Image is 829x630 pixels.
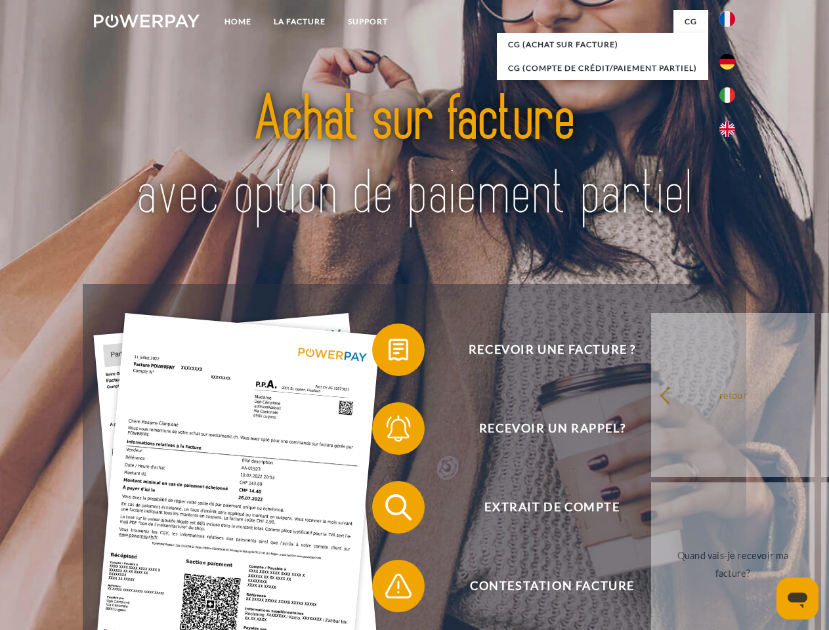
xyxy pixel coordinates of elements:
[213,10,263,33] a: Home
[382,333,415,366] img: qb_bill.svg
[719,121,735,137] img: en
[125,63,704,251] img: title-powerpay_fr.svg
[391,481,713,534] span: Extrait de compte
[382,412,415,445] img: qb_bell.svg
[391,402,713,455] span: Recevoir un rappel?
[673,10,708,33] a: CG
[497,33,708,56] a: CG (achat sur facture)
[94,14,200,28] img: logo-powerpay-white.svg
[719,11,735,27] img: fr
[497,56,708,80] a: CG (Compte de crédit/paiement partiel)
[776,577,818,619] iframe: Bouton de lancement de la fenêtre de messagerie
[391,560,713,612] span: Contestation Facture
[659,386,807,404] div: retour
[719,54,735,70] img: de
[659,547,807,582] div: Quand vais-je recevoir ma facture?
[372,481,713,534] button: Extrait de compte
[391,324,713,376] span: Recevoir une facture ?
[382,491,415,524] img: qb_search.svg
[382,570,415,602] img: qb_warning.svg
[719,87,735,103] img: it
[372,402,713,455] button: Recevoir un rappel?
[263,10,337,33] a: LA FACTURE
[372,560,713,612] button: Contestation Facture
[372,324,713,376] button: Recevoir une facture ?
[337,10,399,33] a: Support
